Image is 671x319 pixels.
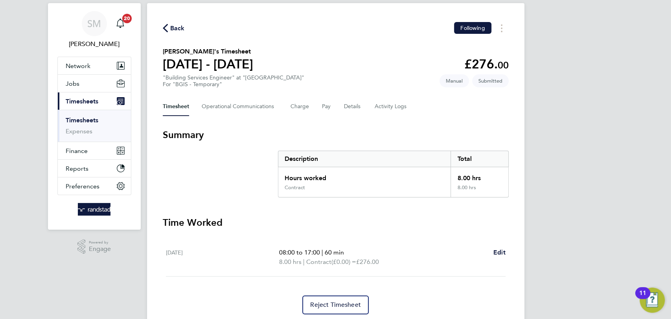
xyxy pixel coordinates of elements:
[163,74,304,88] div: "Building Services Engineer" at "[GEOGRAPHIC_DATA]"
[57,203,131,216] a: Go to home page
[321,249,323,256] span: |
[278,167,451,184] div: Hours worked
[78,203,110,216] img: randstad-logo-retina.png
[310,301,361,309] span: Reject Timesheet
[450,184,508,197] div: 8.00 hrs
[202,97,278,116] button: Operational Communications
[278,151,451,167] div: Description
[450,151,508,167] div: Total
[454,22,491,34] button: Following
[163,129,509,141] h3: Summary
[58,160,131,177] button: Reports
[163,47,253,56] h2: [PERSON_NAME]'s Timesheet
[306,257,331,267] span: Contract
[58,177,131,195] button: Preferences
[58,142,131,159] button: Finance
[375,97,408,116] button: Activity Logs
[493,248,506,257] a: Edit
[279,249,320,256] span: 08:00 to 17:00
[450,167,508,184] div: 8.00 hrs
[279,258,301,266] span: 8.00 hrs
[58,92,131,110] button: Timesheets
[460,24,485,31] span: Following
[324,249,344,256] span: 60 min
[89,239,111,246] span: Powered by
[322,97,331,116] button: Pay
[163,23,185,33] button: Back
[163,129,509,314] section: Timesheet
[58,110,131,142] div: Timesheets
[163,81,304,88] div: For "BGIS - Temporary"
[331,258,356,266] span: (£0.00) =
[58,57,131,74] button: Network
[57,11,131,49] a: SM[PERSON_NAME]
[66,127,92,135] a: Expenses
[166,248,279,267] div: [DATE]
[439,74,469,87] span: This timesheet was manually created.
[122,14,132,23] span: 20
[356,258,379,266] span: £276.00
[163,216,509,229] h3: Time Worked
[640,288,665,313] button: Open Resource Center, 11 new notifications
[58,75,131,92] button: Jobs
[285,184,305,191] div: Contract
[87,18,101,29] span: SM
[163,97,189,116] button: Timesheet
[57,39,131,49] span: Scott McGlynn
[77,239,111,254] a: Powered byEngage
[66,62,90,70] span: Network
[495,22,509,34] button: Timesheets Menu
[66,98,98,105] span: Timesheets
[278,151,509,197] div: Summary
[163,56,253,72] h1: [DATE] - [DATE]
[464,57,509,72] app-decimal: £276.
[472,74,509,87] span: This timesheet is Submitted.
[89,246,111,253] span: Engage
[303,258,304,266] span: |
[344,97,362,116] button: Details
[48,3,141,230] nav: Main navigation
[66,183,99,190] span: Preferences
[66,165,88,172] span: Reports
[112,11,128,36] a: 20
[498,59,509,71] span: 00
[66,80,79,87] span: Jobs
[493,249,506,256] span: Edit
[302,295,369,314] button: Reject Timesheet
[170,24,185,33] span: Back
[290,97,309,116] button: Charge
[66,116,98,124] a: Timesheets
[639,293,646,303] div: 11
[66,147,88,155] span: Finance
